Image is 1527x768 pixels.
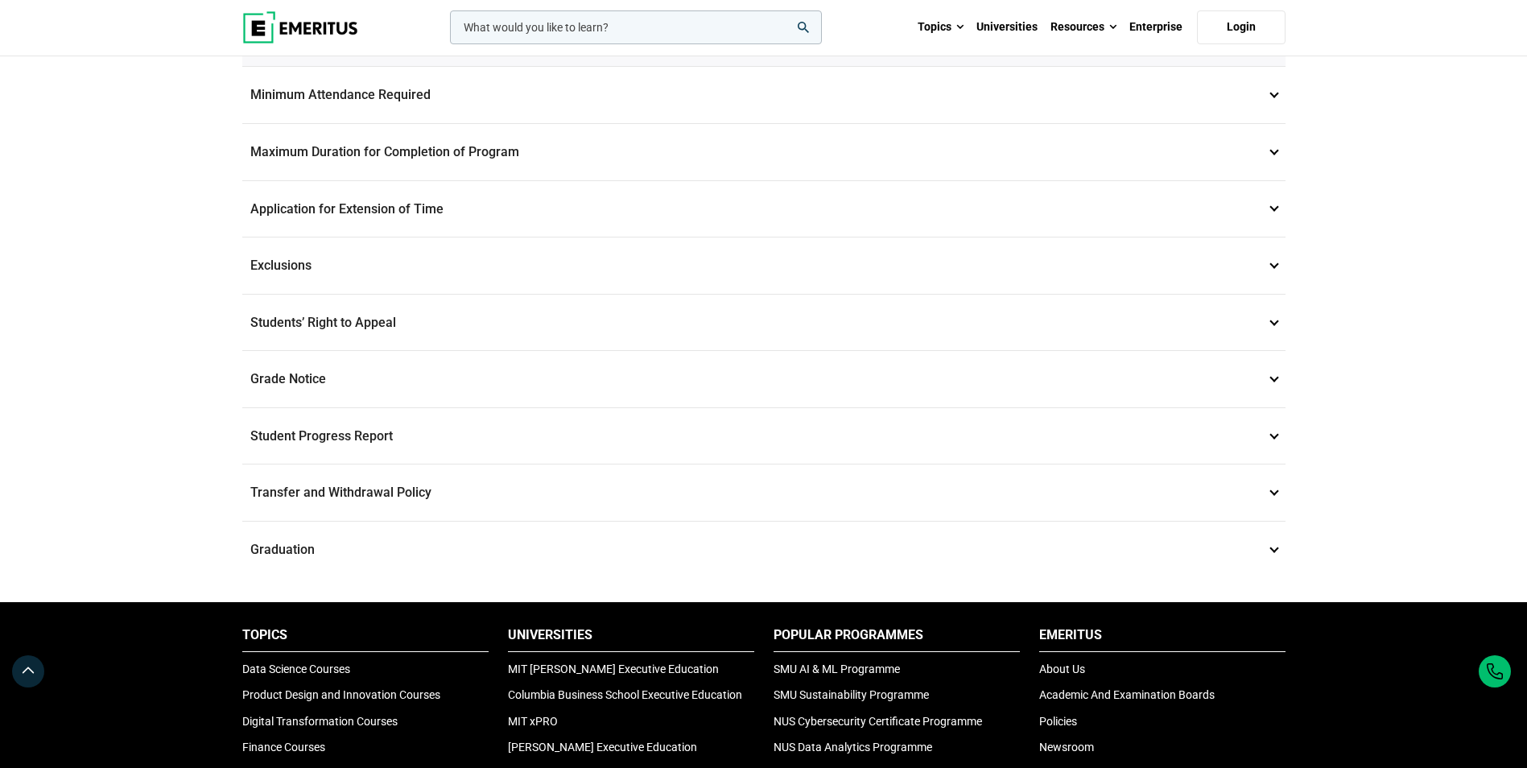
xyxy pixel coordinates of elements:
[242,181,1286,237] p: Application for Extension of Time
[242,351,1286,407] p: Grade Notice
[774,715,982,728] a: NUS Cybersecurity Certificate Programme
[242,67,1286,123] p: Minimum Attendance Required
[242,715,398,728] a: Digital Transformation Courses
[508,741,697,754] a: [PERSON_NAME] Executive Education
[242,295,1286,351] p: Students’ Right to Appeal
[242,663,350,675] a: Data Science Courses
[242,465,1286,521] p: Transfer and Withdrawal Policy
[242,522,1286,578] p: Graduation
[508,688,742,701] a: Columbia Business School Executive Education
[508,715,558,728] a: MIT xPRO
[1039,663,1085,675] a: About Us
[1039,741,1094,754] a: Newsroom
[508,663,719,675] a: MIT [PERSON_NAME] Executive Education
[1039,688,1215,701] a: Academic And Examination Boards
[1039,715,1077,728] a: Policies
[774,663,900,675] a: SMU AI & ML Programme
[774,741,932,754] a: NUS Data Analytics Programme
[242,688,440,701] a: Product Design and Innovation Courses
[242,124,1286,180] p: Maximum Duration for Completion of Program
[242,237,1286,294] p: Exclusions
[774,688,929,701] a: SMU Sustainability Programme
[242,408,1286,465] p: Student Progress Report
[450,10,822,44] input: woocommerce-product-search-field-0
[1197,10,1286,44] a: Login
[242,741,325,754] a: Finance Courses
